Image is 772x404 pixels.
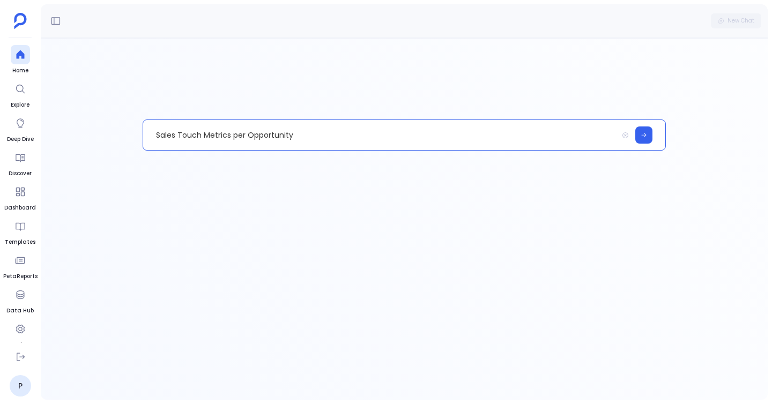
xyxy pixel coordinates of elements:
[8,319,33,349] a: Settings
[4,182,36,212] a: Dashboard
[11,79,30,109] a: Explore
[11,101,30,109] span: Explore
[10,375,31,396] a: P
[5,238,35,246] span: Templates
[3,272,38,281] span: PetaReports
[4,204,36,212] span: Dashboard
[9,148,32,178] a: Discover
[11,66,30,75] span: Home
[7,114,34,144] a: Deep Dive
[143,121,618,149] p: Sales Touch Metrics per Opportunity
[11,45,30,75] a: Home
[6,306,34,315] span: Data Hub
[14,13,27,29] img: petavue logo
[9,169,32,178] span: Discover
[3,251,38,281] a: PetaReports
[5,216,35,246] a: Templates
[6,285,34,315] a: Data Hub
[7,135,34,144] span: Deep Dive
[8,341,33,349] span: Settings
